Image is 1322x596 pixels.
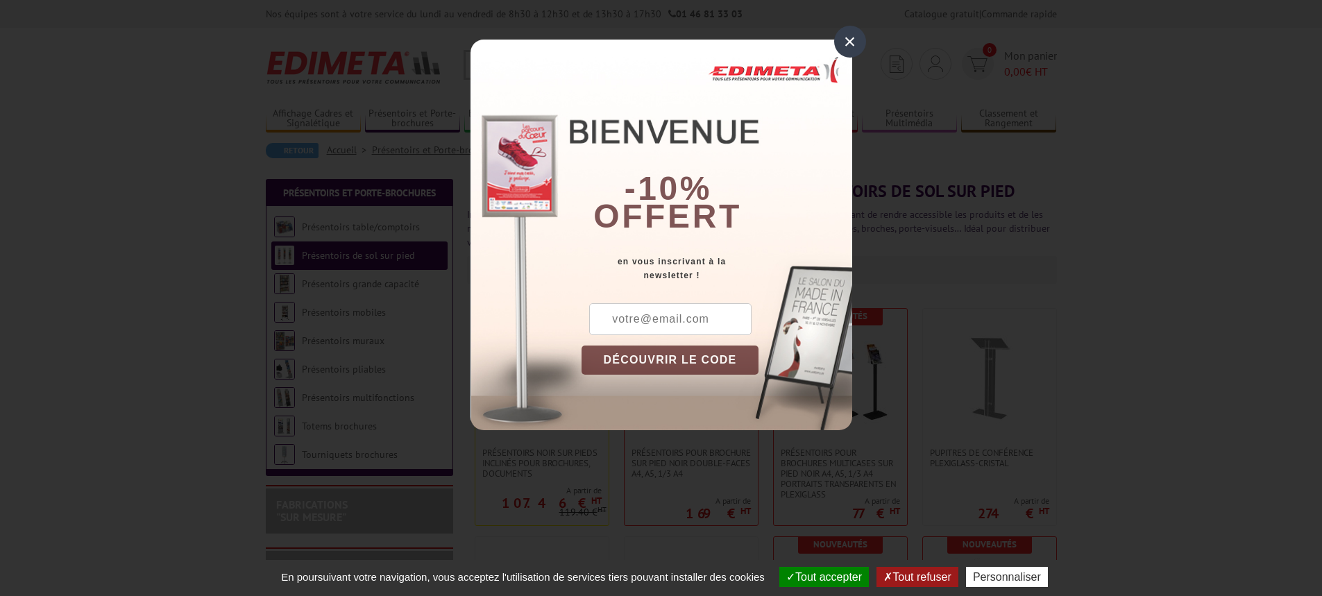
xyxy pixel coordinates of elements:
span: En poursuivant votre navigation, vous acceptez l'utilisation de services tiers pouvant installer ... [274,571,772,583]
div: en vous inscrivant à la newsletter ! [582,255,852,282]
button: Tout refuser [876,567,958,587]
button: Tout accepter [779,567,869,587]
button: DÉCOUVRIR LE CODE [582,346,759,375]
button: Personnaliser (fenêtre modale) [966,567,1048,587]
div: × [834,26,866,58]
input: votre@email.com [589,303,752,335]
font: offert [593,198,742,235]
b: -10% [625,170,712,207]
